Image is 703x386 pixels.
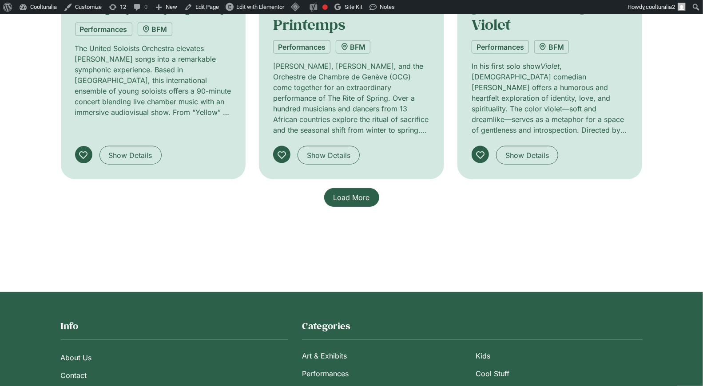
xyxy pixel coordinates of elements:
a: Show Details [496,146,558,165]
div: Needs improvement [322,4,328,10]
a: About Us [61,349,288,367]
a: BFM [336,40,370,54]
p: The United Soloists Orchestra elevates [PERSON_NAME] songs into a remarkable symphonic experience... [75,43,232,118]
p: [PERSON_NAME], [PERSON_NAME], and the Orchestre de Chambre de Genève (OCG) come together for an e... [273,61,430,135]
a: Kids [476,347,642,365]
h2: Categories [302,320,643,333]
a: Performances [75,23,132,36]
a: Performances [273,40,330,54]
a: Show Details [298,146,360,165]
span: coolturalia2 [646,4,675,10]
a: BFM [138,23,172,36]
p: In his first solo show , [DEMOGRAPHIC_DATA] comedian [PERSON_NAME] offers a humorous and heartfel... [472,61,628,135]
span: Show Details [307,150,350,161]
nav: Menu [61,349,288,385]
a: Art & Exhibits [302,347,469,365]
span: Edit with Elementor [236,4,284,10]
a: Cool Stuff [476,365,642,383]
a: Load More [324,188,379,207]
span: Load More [334,192,370,203]
span: Show Details [109,150,152,161]
a: Show Details [99,146,162,165]
span: Site Kit [345,4,362,10]
a: BFM [534,40,569,54]
span: Show Details [505,150,549,161]
h2: Info [61,320,288,333]
a: Performances [302,365,469,383]
a: Performances [472,40,529,54]
a: Contact [61,367,288,385]
em: Violet [540,62,560,71]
